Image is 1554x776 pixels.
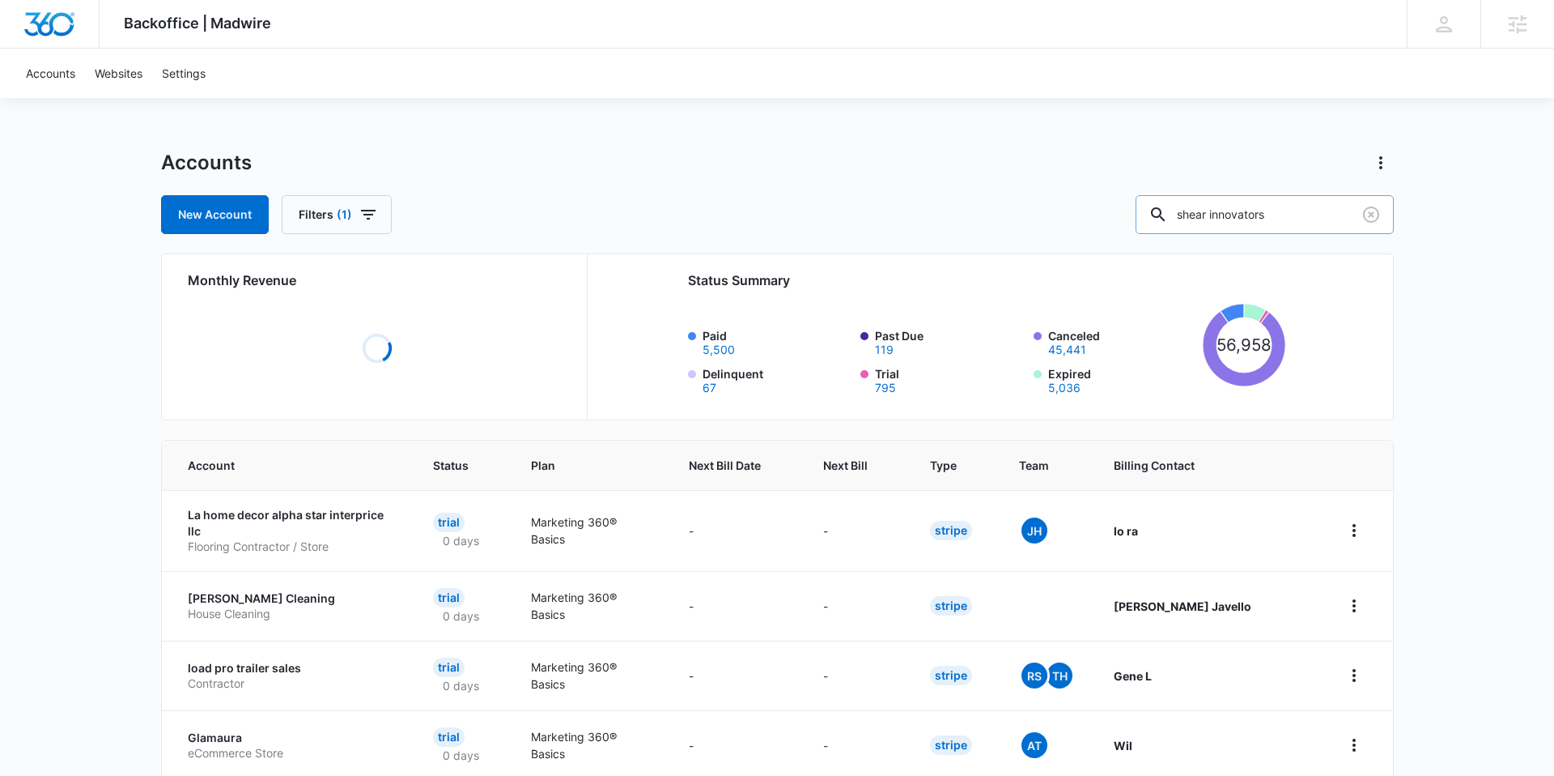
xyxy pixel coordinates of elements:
[179,96,273,106] div: Keywords by Traffic
[1136,195,1394,234] input: Search
[188,507,395,555] a: La home decor alpha star interprice llcFlooring Contractor / Store
[433,658,465,677] div: Trial
[161,151,252,175] h1: Accounts
[188,745,395,761] p: eCommerce Store
[1114,669,1152,683] strong: Gene L
[875,365,1024,394] label: Trial
[42,42,178,55] div: Domain: [DOMAIN_NAME]
[875,327,1024,356] label: Past Due
[930,521,972,540] div: Stripe
[161,195,269,234] a: New Account
[1114,457,1301,474] span: Billing Contact
[26,42,39,55] img: website_grey.svg
[669,490,804,571] td: -
[1021,518,1047,544] span: JH
[703,327,851,356] label: Paid
[669,641,804,710] td: -
[188,606,395,622] p: House Cleaning
[1048,365,1197,394] label: Expired
[433,532,489,549] p: 0 days
[188,457,372,474] span: Account
[1048,344,1086,356] button: Canceled
[161,94,174,107] img: tab_keywords_by_traffic_grey.svg
[188,591,395,607] p: [PERSON_NAME] Cleaning
[16,49,85,98] a: Accounts
[1114,599,1251,613] strong: [PERSON_NAME] Javello
[1048,327,1197,356] label: Canceled
[930,735,972,755] div: Stripe
[1341,732,1367,758] button: home
[1048,382,1081,394] button: Expired
[823,457,868,474] span: Next Bill
[531,589,650,623] p: Marketing 360® Basics
[930,666,972,685] div: Stripe
[669,571,804,641] td: -
[433,588,465,608] div: Trial
[531,457,650,474] span: Plan
[703,365,851,394] label: Delinquent
[1114,524,1138,538] strong: lo ra
[282,195,392,234] button: Filters(1)
[433,608,489,625] p: 0 days
[804,490,911,571] td: -
[188,730,395,761] a: GlamauraeCommerce Store
[1216,335,1272,355] tspan: 56,958
[188,539,395,555] p: Flooring Contractor / Store
[152,49,215,98] a: Settings
[804,641,911,710] td: -
[1021,663,1047,689] span: RS
[433,457,469,474] span: Status
[26,26,39,39] img: logo_orange.svg
[1341,518,1367,544] button: home
[433,747,489,764] p: 0 days
[875,344,894,356] button: Past Due
[433,513,465,532] div: Trial
[703,382,716,394] button: Delinquent
[1341,663,1367,689] button: home
[188,660,395,692] a: load pro trailer salesContractor
[703,344,735,356] button: Paid
[188,507,395,539] p: La home decor alpha star interprice llc
[1047,663,1072,689] span: TH
[188,730,395,746] p: Glamaura
[1368,150,1394,176] button: Actions
[62,96,145,106] div: Domain Overview
[531,514,650,548] p: Marketing 360® Basics
[688,271,1286,290] h2: Status Summary
[875,382,896,394] button: Trial
[1341,593,1367,619] button: home
[531,659,650,693] p: Marketing 360® Basics
[531,728,650,762] p: Marketing 360® Basics
[689,457,761,474] span: Next Bill Date
[85,49,152,98] a: Websites
[337,209,352,220] span: (1)
[804,571,911,641] td: -
[930,596,972,616] div: Stripe
[188,591,395,622] a: [PERSON_NAME] CleaningHouse Cleaning
[124,15,271,32] span: Backoffice | Madwire
[433,727,465,747] div: Trial
[1019,457,1051,474] span: Team
[188,271,567,290] h2: Monthly Revenue
[188,660,395,676] p: load pro trailer sales
[1114,739,1132,753] strong: Wil
[1021,732,1047,758] span: At
[930,457,957,474] span: Type
[433,677,489,694] p: 0 days
[188,676,395,692] p: Contractor
[45,26,79,39] div: v 4.0.25
[44,94,57,107] img: tab_domain_overview_orange.svg
[1358,202,1384,228] button: Clear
